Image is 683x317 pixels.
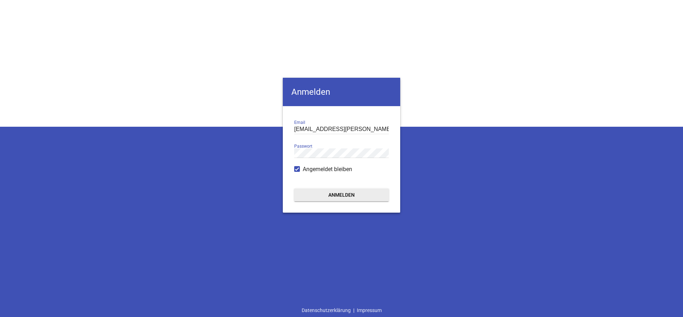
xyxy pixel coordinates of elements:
h4: Anmelden [283,78,400,106]
a: Impressum [354,304,384,317]
span: Angemeldet bleiben [303,165,352,174]
a: Datenschutzerklärung [299,304,353,317]
div: | [299,304,384,317]
button: Anmelden [294,188,389,201]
